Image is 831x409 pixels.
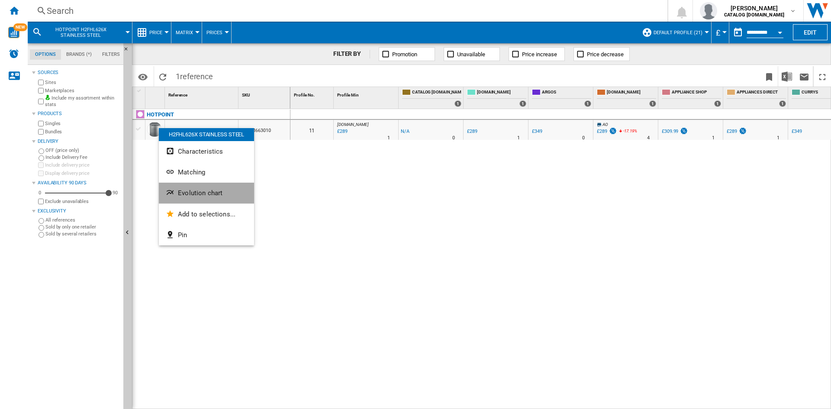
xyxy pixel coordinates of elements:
button: Pin... [159,225,254,245]
button: Add to selections... [159,204,254,225]
span: Evolution chart [178,189,222,197]
div: H2FHL626X STAINLESS STEEL [159,128,254,141]
button: Matching [159,162,254,183]
span: Characteristics [178,148,223,155]
span: Add to selections... [178,210,235,218]
button: Characteristics [159,141,254,162]
span: Matching [178,168,205,176]
span: Pin [178,231,187,239]
button: Evolution chart [159,183,254,203]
